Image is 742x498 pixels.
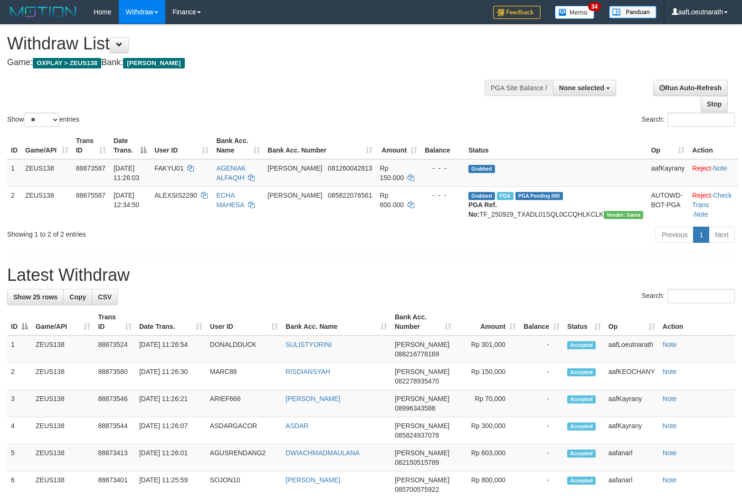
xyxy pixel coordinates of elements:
a: [PERSON_NAME] [285,476,340,484]
td: Rp 150,000 [455,363,520,390]
span: [DATE] 12:34:50 [114,192,140,209]
a: Check Trans [692,192,732,209]
th: User ID: activate to sort column ascending [151,132,212,159]
label: Show entries [7,113,79,127]
a: Run Auto-Refresh [653,80,728,96]
span: 88675587 [76,192,105,199]
th: Bank Acc. Name: activate to sort column ascending [282,308,391,335]
td: - [520,335,563,363]
span: Copy [69,293,86,301]
span: Copy 085824937078 to clipboard [395,431,439,439]
th: Action [688,132,738,159]
a: Note [663,341,677,348]
td: aafLoeutnarath [605,335,659,363]
h1: Latest Withdraw [7,266,735,285]
span: CSV [98,293,112,301]
div: - - - [425,191,461,200]
td: MARC88 [206,363,282,390]
td: AGUSRENDANG2 [206,444,282,471]
td: 88873413 [94,444,135,471]
td: [DATE] 11:26:01 [135,444,206,471]
a: Stop [701,96,728,112]
th: Op: activate to sort column ascending [647,132,688,159]
td: 88873544 [94,417,135,444]
span: [PERSON_NAME] [123,58,184,68]
th: ID: activate to sort column descending [7,308,32,335]
td: aafKayrany [647,159,688,187]
td: [DATE] 11:26:30 [135,363,206,390]
a: Note [663,395,677,402]
td: aafKayrany [605,417,659,444]
td: 1 [7,159,21,187]
td: 2 [7,363,32,390]
span: Copy 085822076561 to clipboard [328,192,372,199]
span: [PERSON_NAME] [267,164,322,172]
span: OXPLAY > ZEUS138 [33,58,101,68]
span: [PERSON_NAME] [395,449,449,457]
b: PGA Ref. No: [468,201,497,218]
td: aafanarl [605,444,659,471]
td: [DATE] 11:26:54 [135,335,206,363]
span: Accepted [567,450,596,458]
td: ZEUS138 [21,159,72,187]
span: FAKYU01 [154,164,183,172]
a: ASDAR [285,422,308,430]
a: Note [663,368,677,375]
span: 34 [588,2,601,11]
th: Amount: activate to sort column ascending [376,132,421,159]
td: ZEUS138 [32,390,94,417]
td: Rp 70,000 [455,390,520,417]
th: Bank Acc. Number: activate to sort column ascending [391,308,455,335]
td: - [520,444,563,471]
span: [PERSON_NAME] [267,192,322,199]
div: Showing 1 to 2 of 2 entries [7,226,302,239]
td: - [520,363,563,390]
span: [DATE] 11:26:03 [114,164,140,182]
td: ARIEF666 [206,390,282,417]
a: RISDIANSYAH [285,368,330,375]
span: Marked by aafpengsreynich [497,192,514,200]
td: aafKEOCHANY [605,363,659,390]
span: Copy 088216778169 to clipboard [395,350,439,358]
input: Search: [667,113,735,127]
span: Accepted [567,477,596,485]
a: Note [663,449,677,457]
span: ALEXSIS2290 [154,192,197,199]
td: Rp 603,000 [455,444,520,471]
th: Action [659,308,735,335]
td: 88873580 [94,363,135,390]
a: Show 25 rows [7,289,64,305]
th: Bank Acc. Number: activate to sort column ascending [264,132,376,159]
span: Rp 150.000 [380,164,404,182]
th: Date Trans.: activate to sort column ascending [135,308,206,335]
td: - [520,390,563,417]
td: Rp 300,000 [455,417,520,444]
div: - - - [425,163,461,173]
span: Accepted [567,341,596,349]
a: [PERSON_NAME] [285,395,340,402]
td: 4 [7,417,32,444]
img: Button%20Memo.svg [555,6,595,19]
span: Copy 082278935470 to clipboard [395,377,439,385]
th: Date Trans.: activate to sort column descending [110,132,151,159]
td: · [688,159,738,187]
a: Copy [63,289,92,305]
th: Status: activate to sort column ascending [563,308,605,335]
td: ASDARGACOR [206,417,282,444]
span: [PERSON_NAME] [395,368,449,375]
h1: Withdraw List [7,34,485,53]
span: [PERSON_NAME] [395,476,449,484]
th: Status [465,132,647,159]
td: ZEUS138 [32,363,94,390]
a: Note [694,211,708,218]
img: MOTION_logo.png [7,5,79,19]
td: 88873524 [94,335,135,363]
input: Search: [667,289,735,303]
span: Copy 082150515789 to clipboard [395,459,439,466]
th: Trans ID: activate to sort column ascending [94,308,135,335]
th: User ID: activate to sort column ascending [206,308,282,335]
th: Op: activate to sort column ascending [605,308,659,335]
h4: Game: Bank: [7,58,485,67]
td: · · [688,186,738,223]
a: ECHA MAHESA [216,192,244,209]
